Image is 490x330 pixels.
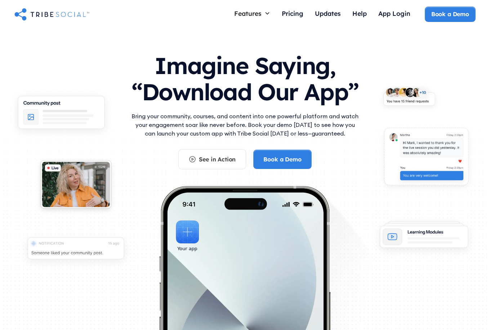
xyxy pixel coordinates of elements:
img: An illustration of Learning Modules [373,217,476,257]
img: An illustration of chat [377,123,475,194]
img: An illustration of New friends requests [377,83,441,113]
a: Book a Demo [253,150,311,169]
img: An illustration of Community Feed [10,90,113,139]
h1: Imagine Saying, “Download Our App” [130,45,360,109]
div: See in Action [199,155,236,163]
img: An illustration of Live video [34,156,117,216]
a: home [14,7,89,21]
div: Features [234,9,262,17]
a: Help [347,6,373,22]
div: Your app [177,245,197,253]
a: App Login [373,6,416,22]
div: Features [228,6,276,20]
p: Bring your community, courses, and content into one powerful platform and watch your engagement s... [130,112,360,138]
img: An illustration of push notification [19,232,132,269]
div: App Login [378,9,410,17]
a: Book a Demo [425,6,476,22]
a: Updates [309,6,347,22]
div: Help [352,9,367,17]
a: Pricing [276,6,309,22]
div: Updates [315,9,341,17]
a: See in Action [178,149,246,169]
div: Pricing [282,9,303,17]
